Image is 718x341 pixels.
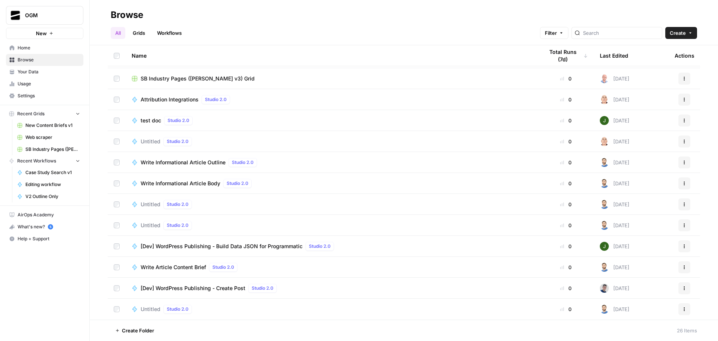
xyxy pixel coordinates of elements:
span: V2 Outline Only [25,193,80,200]
div: What's new? [6,221,83,232]
a: New Content Briefs v1 [14,119,83,131]
span: Create [670,29,686,37]
span: Studio 2.0 [232,159,254,166]
span: Studio 2.0 [309,243,331,250]
a: UntitledStudio 2.0 [132,221,532,230]
img: rkuhcc9i3o44kxidim2bifsq4gyt [600,179,609,188]
span: New [36,30,47,37]
button: Create [665,27,697,39]
span: OGM [25,12,70,19]
span: Home [18,45,80,51]
a: Settings [6,90,83,102]
a: Workflows [153,27,186,39]
span: Your Data [18,68,80,75]
text: 5 [49,225,51,229]
img: oskm0cmuhabjb8ex6014qupaj5sj [600,284,609,293]
span: Write Informational Article Body [141,180,220,187]
span: Studio 2.0 [205,96,227,103]
button: New [6,28,83,39]
span: Untitled [141,138,160,145]
a: 5 [48,224,53,229]
a: Case Study Search v1 [14,167,83,179]
span: Untitled [141,201,160,208]
div: Name [132,45,532,66]
div: 26 Items [677,327,697,334]
img: 5v0yozua856dyxnw4lpcp45mgmzh [600,242,609,251]
div: [DATE] [600,221,629,230]
img: rkuhcc9i3o44kxidim2bifsq4gyt [600,158,609,167]
img: rkuhcc9i3o44kxidim2bifsq4gyt [600,305,609,314]
img: rkuhcc9i3o44kxidim2bifsq4gyt [600,263,609,272]
div: [DATE] [600,263,629,272]
span: Write Informational Article Outline [141,159,225,166]
span: Web scraper [25,134,80,141]
a: V2 Outline Only [14,191,83,203]
a: Home [6,42,83,54]
span: Case Study Search v1 [25,169,80,176]
a: Write Informational Article BodyStudio 2.0 [132,179,532,188]
span: test doc [141,117,161,124]
div: 0 [544,180,588,187]
div: [DATE] [600,305,629,314]
button: Recent Workflows [6,155,83,167]
span: Untitled [141,305,160,313]
div: 0 [544,201,588,208]
a: Browse [6,54,83,66]
div: 0 [544,96,588,103]
div: 0 [544,138,588,145]
input: Search [583,29,659,37]
div: 0 [544,243,588,250]
img: 6mn3t1u10swa0r3h7s7stz6i176n [600,137,609,146]
button: Filter [540,27,568,39]
a: [Dev] WordPress Publishing - Build Data JSON for ProgrammaticStudio 2.0 [132,242,532,251]
a: UntitledStudio 2.0 [132,200,532,209]
span: Usage [18,80,80,87]
span: AirOps Academy [18,211,80,218]
span: Studio 2.0 [168,117,189,124]
div: Browse [111,9,143,21]
a: test docStudio 2.0 [132,116,532,125]
a: AirOps Academy [6,209,83,221]
span: [Dev] WordPress Publishing - Build Data JSON for Programmatic [141,243,303,250]
a: SB Industry Pages ([PERSON_NAME] v3) Grid [14,143,83,155]
div: [DATE] [600,95,629,104]
button: What's new? 5 [6,221,83,233]
a: Write Informational Article OutlineStudio 2.0 [132,158,532,167]
a: Web scraper [14,131,83,143]
img: OGM Logo [9,9,22,22]
span: Create Folder [122,327,154,334]
div: [DATE] [600,74,629,83]
div: [DATE] [600,137,629,146]
span: Filter [545,29,557,37]
span: [Dev] WordPress Publishing - Create Post [141,284,245,292]
div: 0 [544,75,588,82]
span: Settings [18,92,80,99]
a: UntitledStudio 2.0 [132,137,532,146]
span: New Content Briefs v1 [25,122,80,129]
span: SB Industry Pages ([PERSON_NAME] v3) Grid [25,146,80,153]
span: Studio 2.0 [167,138,188,145]
a: Attribution IntegrationsStudio 2.0 [132,95,532,104]
span: Studio 2.0 [227,180,248,187]
div: Total Runs (7d) [544,45,588,66]
span: Help + Support [18,235,80,242]
span: Studio 2.0 [167,306,188,313]
div: [DATE] [600,179,629,188]
div: 0 [544,222,588,229]
a: SB Industry Pages ([PERSON_NAME] v3) Grid [132,75,532,82]
button: Workspace: OGM [6,6,83,25]
div: [DATE] [600,200,629,209]
img: rkuhcc9i3o44kxidim2bifsq4gyt [600,200,609,209]
button: Help + Support [6,233,83,245]
img: 5v0yozua856dyxnw4lpcp45mgmzh [600,116,609,125]
div: [DATE] [600,284,629,293]
img: 4tx75zylyv1pt3lh6v9ok7bbf875 [600,74,609,83]
a: [Dev] WordPress Publishing - Create PostStudio 2.0 [132,284,532,293]
span: Write Article Content Brief [141,264,206,271]
div: 0 [544,159,588,166]
div: Last Edited [600,45,628,66]
span: Recent Grids [17,110,45,117]
button: Recent Grids [6,108,83,119]
span: Studio 2.0 [212,264,234,271]
div: 0 [544,264,588,271]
